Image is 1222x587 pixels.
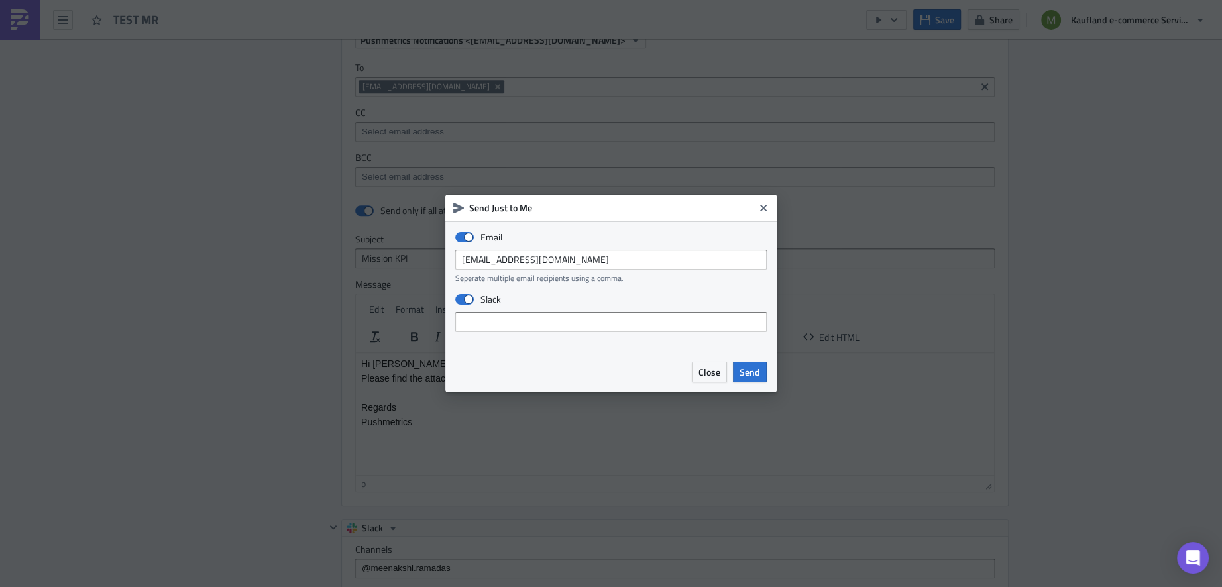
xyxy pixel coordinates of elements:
[5,5,633,16] p: Hi [PERSON_NAME],
[469,202,754,214] h6: Send Just to Me
[692,362,727,382] button: Close
[740,365,760,379] span: Send
[5,20,633,30] p: Please find the attached Mission KPI report .
[5,5,633,16] p: Test message
[455,273,767,283] div: Seperate multiple email recipients using a comma.
[5,49,40,60] span: Regards
[5,5,633,74] body: Rich Text Area. Press ALT-0 for help.
[5,5,633,16] body: Rich Text Area. Press ALT-0 for help.
[1177,542,1209,574] div: Open Intercom Messenger
[455,293,767,305] label: Slack
[455,231,767,243] label: Email
[753,198,773,218] button: Close
[5,64,56,74] span: Pushmetrics
[698,365,720,379] span: Close
[733,362,767,382] button: Send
